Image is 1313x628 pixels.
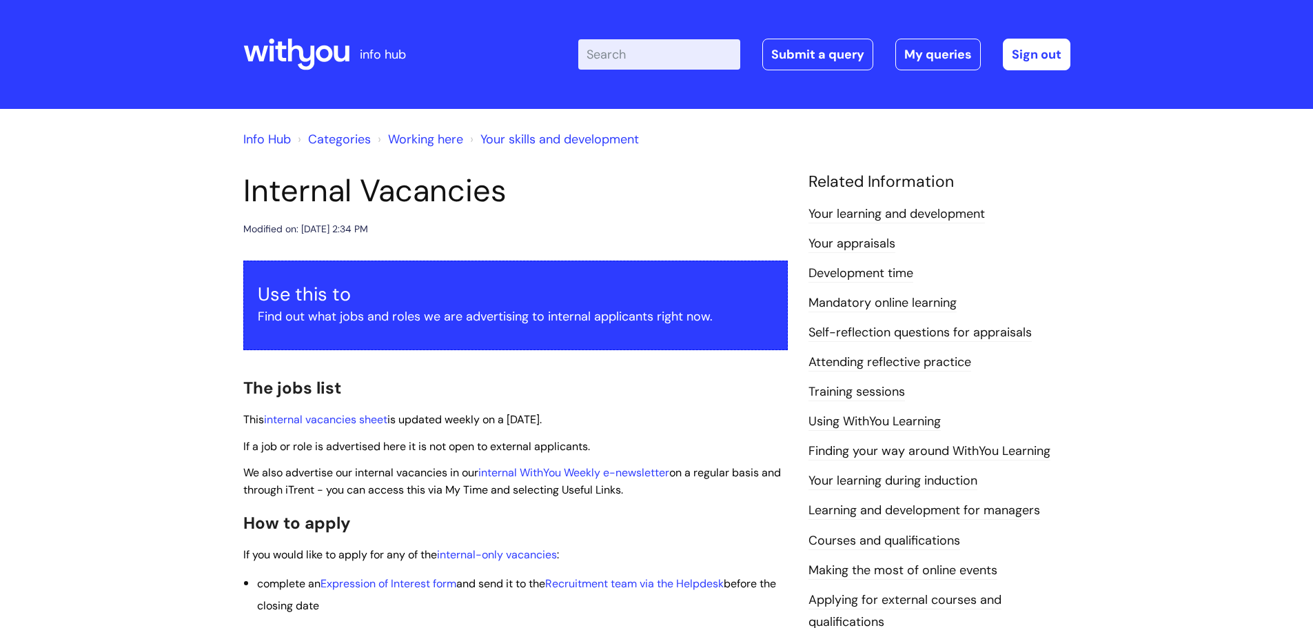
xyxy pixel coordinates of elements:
[808,502,1040,520] a: Learning and development for managers
[480,131,639,148] a: Your skills and development
[895,39,981,70] a: My queries
[808,413,941,431] a: Using WithYou Learning
[243,221,368,238] div: Modified on: [DATE] 2:34 PM
[243,512,351,534] span: How to apply
[808,235,895,253] a: Your appraisals
[258,305,773,327] p: Find out what jobs and roles we are advertising to internal applicants right now.
[243,547,559,562] span: If you would like to apply for any of the :
[264,412,387,427] a: internal vacancies sheet
[388,131,463,148] a: Working here
[374,128,463,150] li: Working here
[308,131,371,148] a: Categories
[263,598,319,613] span: losing date
[808,354,971,372] a: Attending reflective practice
[808,172,1070,192] h4: Related Information
[257,576,776,613] span: and send it to the before the c
[320,576,456,591] a: Expression of Interest form
[258,283,773,305] h3: Use this to
[1003,39,1070,70] a: Sign out
[294,128,371,150] li: Solution home
[437,547,557,562] a: internal-only vacancies
[808,532,960,550] a: Courses and qualifications
[257,576,320,591] span: complete an
[762,39,873,70] a: Submit a query
[808,205,985,223] a: Your learning and development
[360,43,406,65] p: info hub
[808,383,905,401] a: Training sessions
[578,39,1070,70] div: | -
[808,294,957,312] a: Mandatory online learning
[243,131,291,148] a: Info Hub
[243,439,590,454] span: If a job or role is advertised here it is not open to external applicants.
[545,576,724,591] a: Recruitment team via the Helpdesk
[478,465,669,480] a: internal WithYou Weekly e-newsletter
[243,377,341,398] span: The jobs list
[808,265,913,283] a: Development time
[808,324,1032,342] a: Self-reflection questions for appraisals
[243,412,542,427] span: This is updated weekly on a [DATE].
[243,465,781,497] span: We also advertise our internal vacancies in our on a regular basis and through iTrent - you can a...
[578,39,740,70] input: Search
[808,443,1050,460] a: Finding your way around WithYou Learning
[467,128,639,150] li: Your skills and development
[243,172,788,210] h1: Internal Vacancies
[808,562,997,580] a: Making the most of online events
[808,472,977,490] a: Your learning during induction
